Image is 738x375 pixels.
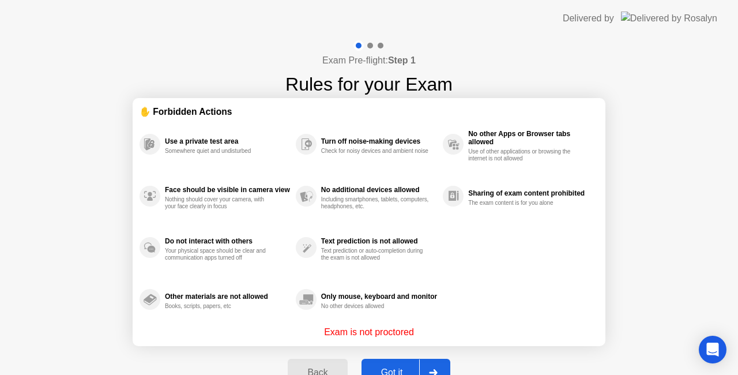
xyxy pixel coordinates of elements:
[468,189,593,197] div: Sharing of exam content prohibited
[321,148,430,155] div: Check for noisy devices and ambient noise
[321,137,437,145] div: Turn off noise-making devices
[165,303,274,310] div: Books, scripts, papers, etc
[321,186,437,194] div: No additional devices allowed
[321,303,430,310] div: No other devices allowed
[285,70,453,98] h1: Rules for your Exam
[165,292,290,301] div: Other materials are not allowed
[468,200,577,207] div: The exam content is for you alone
[621,12,717,25] img: Delivered by Rosalyn
[699,336,726,363] div: Open Intercom Messenger
[321,196,430,210] div: Including smartphones, tablets, computers, headphones, etc.
[563,12,614,25] div: Delivered by
[165,196,274,210] div: Nothing should cover your camera, with your face clearly in focus
[165,186,290,194] div: Face should be visible in camera view
[321,292,437,301] div: Only mouse, keyboard and monitor
[165,137,290,145] div: Use a private test area
[165,148,274,155] div: Somewhere quiet and undisturbed
[388,55,416,65] b: Step 1
[468,130,593,146] div: No other Apps or Browser tabs allowed
[165,247,274,261] div: Your physical space should be clear and communication apps turned off
[468,148,577,162] div: Use of other applications or browsing the internet is not allowed
[322,54,416,67] h4: Exam Pre-flight:
[324,325,414,339] p: Exam is not proctored
[321,247,430,261] div: Text prediction or auto-completion during the exam is not allowed
[140,105,598,118] div: ✋ Forbidden Actions
[321,237,437,245] div: Text prediction is not allowed
[165,237,290,245] div: Do not interact with others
